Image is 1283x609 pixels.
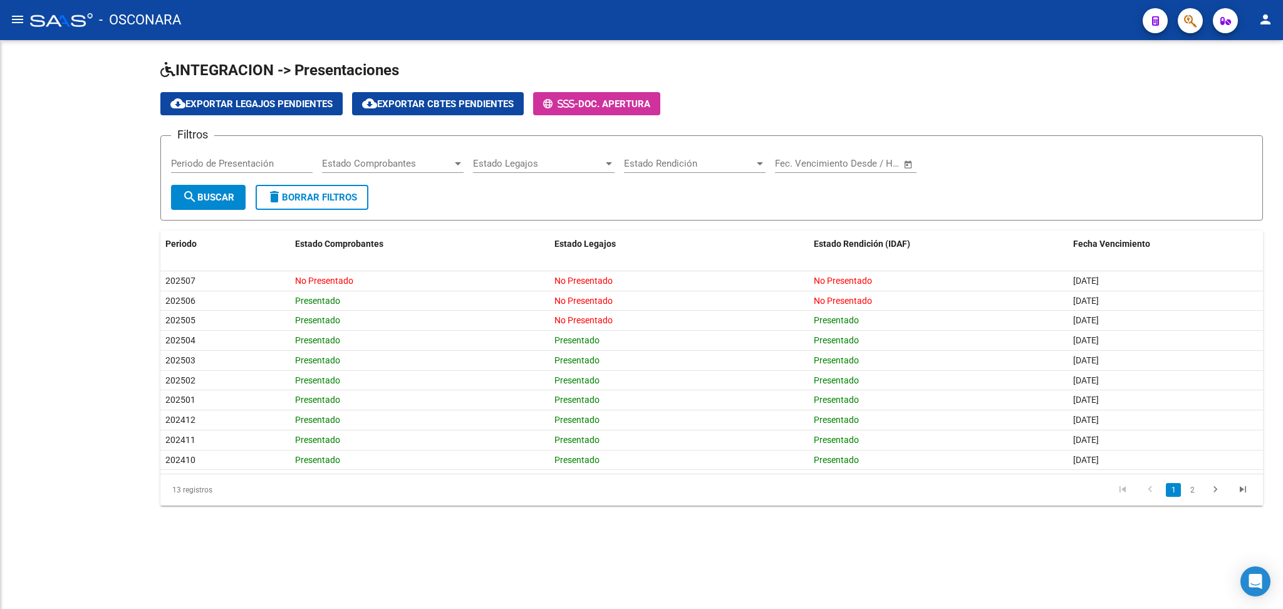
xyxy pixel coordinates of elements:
[295,335,340,345] span: Presentado
[362,96,377,111] mat-icon: cloud_download
[170,98,333,110] span: Exportar Legajos Pendientes
[814,415,859,425] span: Presentado
[554,415,600,425] span: Presentado
[165,315,195,325] span: 202505
[814,375,859,385] span: Presentado
[165,239,197,249] span: Periodo
[554,435,600,445] span: Presentado
[554,395,600,405] span: Presentado
[99,6,181,34] span: - OSCONARA
[554,315,613,325] span: No Presentado
[295,415,340,425] span: Presentado
[295,239,383,249] span: Estado Comprobantes
[1073,276,1099,286] span: [DATE]
[160,92,343,115] button: Exportar Legajos Pendientes
[624,158,754,169] span: Estado Rendición
[543,98,578,110] span: -
[1258,12,1273,27] mat-icon: person
[1073,415,1099,425] span: [DATE]
[901,157,916,172] button: Open calendar
[160,474,378,506] div: 13 registros
[554,455,600,465] span: Presentado
[1111,483,1135,497] a: go to first page
[165,335,195,345] span: 202504
[1073,455,1099,465] span: [DATE]
[295,276,353,286] span: No Presentado
[362,98,514,110] span: Exportar Cbtes Pendientes
[165,355,195,365] span: 202503
[165,375,195,385] span: 202502
[182,192,234,203] span: Buscar
[549,231,809,258] datatable-header-cell: Estado Legajos
[322,158,452,169] span: Estado Comprobantes
[1073,375,1099,385] span: [DATE]
[1073,239,1150,249] span: Fecha Vencimiento
[182,189,197,204] mat-icon: search
[256,185,368,210] button: Borrar Filtros
[160,61,399,79] span: INTEGRACION -> Presentaciones
[267,189,282,204] mat-icon: delete
[1203,483,1227,497] a: go to next page
[1231,483,1255,497] a: go to last page
[814,355,859,365] span: Presentado
[165,296,195,306] span: 202506
[1073,395,1099,405] span: [DATE]
[295,355,340,365] span: Presentado
[1183,479,1202,501] li: page 2
[814,395,859,405] span: Presentado
[814,239,910,249] span: Estado Rendición (IDAF)
[554,276,613,286] span: No Presentado
[1073,355,1099,365] span: [DATE]
[837,158,898,169] input: Fecha fin
[533,92,660,115] button: -Doc. Apertura
[814,335,859,345] span: Presentado
[352,92,524,115] button: Exportar Cbtes Pendientes
[295,435,340,445] span: Presentado
[554,239,616,249] span: Estado Legajos
[1073,335,1099,345] span: [DATE]
[165,435,195,445] span: 202411
[295,296,340,306] span: Presentado
[1068,231,1263,258] datatable-header-cell: Fecha Vencimiento
[1073,315,1099,325] span: [DATE]
[171,126,214,143] h3: Filtros
[1164,479,1183,501] li: page 1
[775,158,826,169] input: Fecha inicio
[165,455,195,465] span: 202410
[554,296,613,306] span: No Presentado
[295,455,340,465] span: Presentado
[295,395,340,405] span: Presentado
[814,296,872,306] span: No Presentado
[170,96,185,111] mat-icon: cloud_download
[1166,483,1181,497] a: 1
[1138,483,1162,497] a: go to previous page
[1185,483,1200,497] a: 2
[171,185,246,210] button: Buscar
[814,315,859,325] span: Presentado
[809,231,1068,258] datatable-header-cell: Estado Rendición (IDAF)
[1073,435,1099,445] span: [DATE]
[267,192,357,203] span: Borrar Filtros
[554,335,600,345] span: Presentado
[814,435,859,445] span: Presentado
[1240,566,1270,596] div: Open Intercom Messenger
[10,12,25,27] mat-icon: menu
[160,231,290,258] datatable-header-cell: Periodo
[473,158,603,169] span: Estado Legajos
[814,276,872,286] span: No Presentado
[554,355,600,365] span: Presentado
[554,375,600,385] span: Presentado
[165,276,195,286] span: 202507
[1073,296,1099,306] span: [DATE]
[814,455,859,465] span: Presentado
[295,315,340,325] span: Presentado
[290,231,549,258] datatable-header-cell: Estado Comprobantes
[165,395,195,405] span: 202501
[295,375,340,385] span: Presentado
[165,415,195,425] span: 202412
[578,98,650,110] span: Doc. Apertura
